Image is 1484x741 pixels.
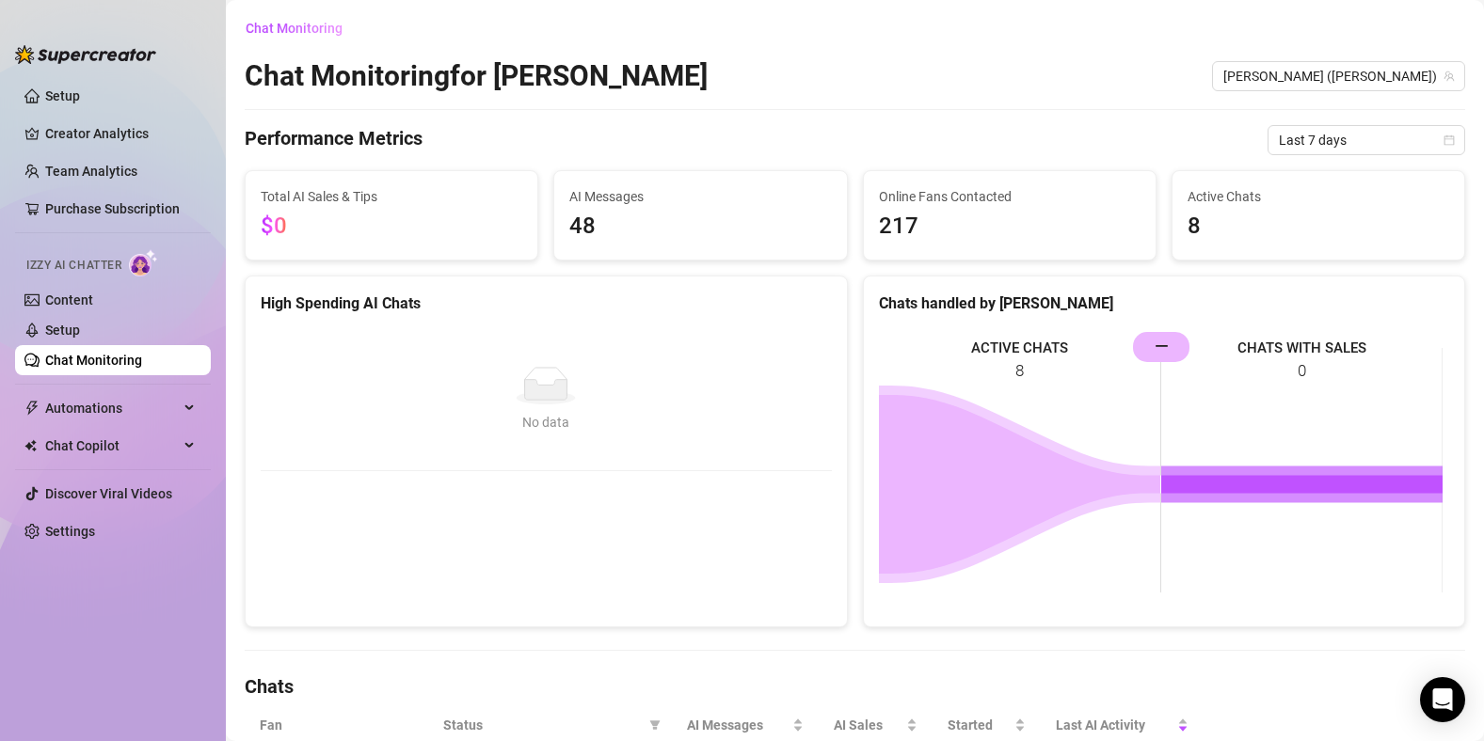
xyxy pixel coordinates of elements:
[649,719,661,731] span: filter
[879,209,1141,244] span: 217
[569,186,831,207] span: AI Messages
[443,715,642,735] span: Status
[279,412,813,433] div: No data
[45,88,80,103] a: Setup
[245,125,423,155] h4: Performance Metrics
[1444,134,1455,146] span: calendar
[24,401,40,416] span: thunderbolt
[1056,715,1173,735] span: Last AI Activity
[45,323,80,338] a: Setup
[261,186,522,207] span: Total AI Sales & Tips
[24,439,37,452] img: Chat Copilot
[15,45,156,64] img: logo-BBDzfeDw.svg
[834,715,902,735] span: AI Sales
[1444,71,1455,82] span: team
[261,213,287,239] span: $0
[245,673,1465,700] h4: Chats
[1279,126,1454,154] span: Last 7 days
[45,353,142,368] a: Chat Monitoring
[45,292,93,307] a: Content
[45,524,95,539] a: Settings
[1188,186,1449,207] span: Active Chats
[879,292,1450,315] div: Chats handled by [PERSON_NAME]
[1188,209,1449,244] span: 8
[45,486,172,501] a: Discover Viral Videos
[45,164,137,179] a: Team Analytics
[45,393,179,423] span: Automations
[879,186,1141,207] span: Online Fans Contacted
[245,58,708,94] h2: Chat Monitoring for [PERSON_NAME]
[45,118,196,149] a: Creator Analytics
[129,249,158,276] img: AI Chatter
[1223,62,1454,90] span: lisa (lisaswallows)
[687,715,789,735] span: AI Messages
[26,257,121,275] span: Izzy AI Chatter
[45,431,179,461] span: Chat Copilot
[245,13,358,43] button: Chat Monitoring
[569,209,831,244] span: 48
[646,711,664,739] span: filter
[948,715,1012,735] span: Started
[45,194,196,224] a: Purchase Subscription
[261,292,832,315] div: High Spending AI Chats
[246,21,343,36] span: Chat Monitoring
[1420,677,1465,722] div: Open Intercom Messenger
